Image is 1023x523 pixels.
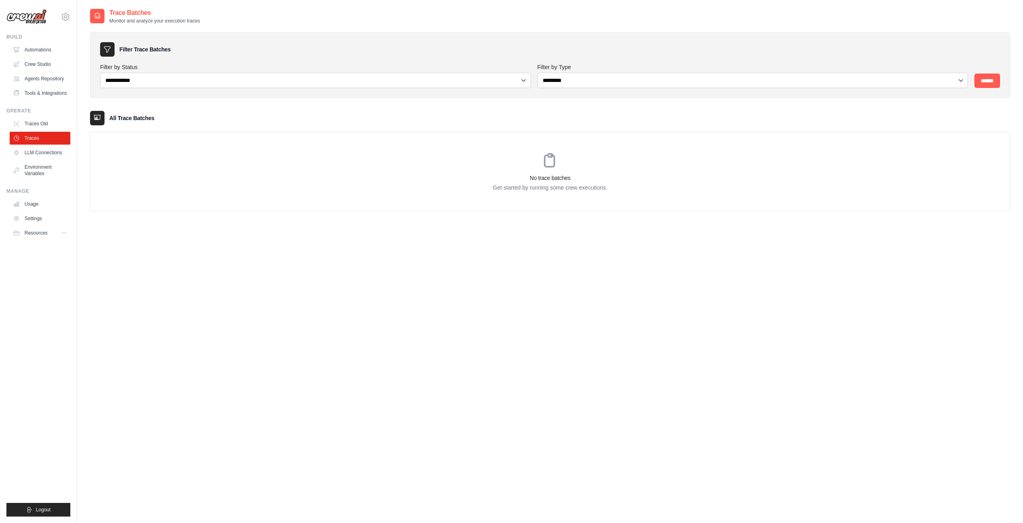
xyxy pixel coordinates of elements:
[10,87,70,100] a: Tools & Integrations
[10,146,70,159] a: LLM Connections
[10,58,70,71] a: Crew Studio
[90,184,1010,192] p: Get started by running some crew executions.
[537,63,968,71] label: Filter by Type
[6,188,70,194] div: Manage
[90,174,1010,182] h3: No trace batches
[6,108,70,114] div: Operate
[109,114,154,122] h3: All Trace Batches
[6,9,47,25] img: Logo
[10,117,70,130] a: Traces Old
[10,43,70,56] a: Automations
[25,230,47,236] span: Resources
[10,132,70,145] a: Traces
[109,18,200,24] p: Monitor and analyze your execution traces
[100,63,531,71] label: Filter by Status
[10,72,70,85] a: Agents Repository
[119,45,170,53] h3: Filter Trace Batches
[10,198,70,210] a: Usage
[109,8,200,18] h2: Trace Batches
[10,161,70,180] a: Environment Variables
[36,507,51,513] span: Logout
[10,212,70,225] a: Settings
[6,34,70,40] div: Build
[6,503,70,517] button: Logout
[10,227,70,239] button: Resources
